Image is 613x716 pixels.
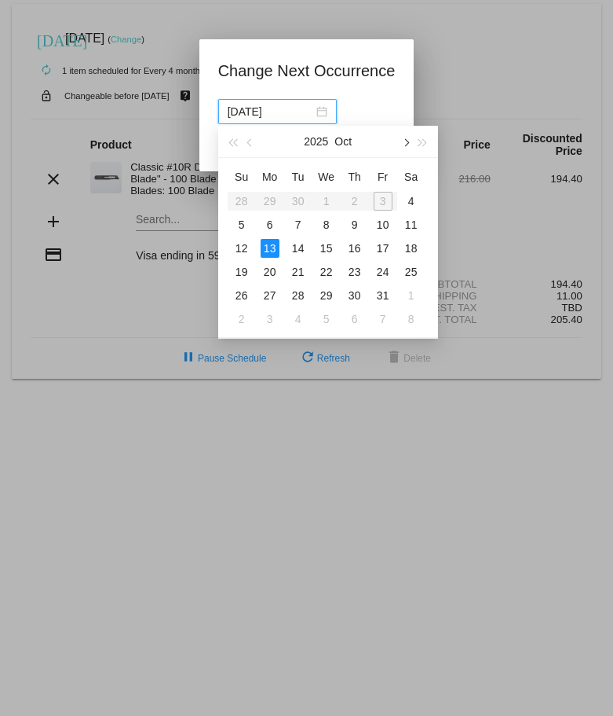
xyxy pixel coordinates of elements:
[317,310,336,329] div: 5
[396,126,414,157] button: Next month (PageDown)
[284,260,312,284] td: 10/21/2025
[369,307,397,331] td: 11/7/2025
[317,286,336,305] div: 29
[284,164,312,189] th: Tue
[312,213,341,237] td: 10/8/2025
[397,189,425,213] td: 10/4/2025
[397,260,425,284] td: 10/25/2025
[369,284,397,307] td: 10/31/2025
[341,164,369,189] th: Thu
[256,237,284,260] td: 10/13/2025
[232,286,251,305] div: 26
[402,192,421,211] div: 4
[232,215,251,234] div: 5
[397,164,425,189] th: Sat
[284,237,312,260] td: 10/14/2025
[228,237,256,260] td: 10/12/2025
[369,260,397,284] td: 10/24/2025
[289,286,308,305] div: 28
[374,239,392,258] div: 17
[312,284,341,307] td: 10/29/2025
[261,286,279,305] div: 27
[369,164,397,189] th: Fri
[289,310,308,329] div: 4
[312,307,341,331] td: 11/5/2025
[341,213,369,237] td: 10/9/2025
[256,260,284,284] td: 10/20/2025
[256,307,284,331] td: 11/3/2025
[345,215,364,234] div: 9
[345,286,364,305] div: 30
[228,213,256,237] td: 10/5/2025
[256,284,284,307] td: 10/27/2025
[341,307,369,331] td: 11/6/2025
[397,213,425,237] td: 10/11/2025
[228,103,313,120] input: Select date
[232,239,251,258] div: 12
[341,260,369,284] td: 10/23/2025
[341,237,369,260] td: 10/16/2025
[369,237,397,260] td: 10/17/2025
[402,215,421,234] div: 11
[261,239,279,258] div: 13
[312,260,341,284] td: 10/22/2025
[312,164,341,189] th: Wed
[334,126,352,157] button: Oct
[224,126,242,157] button: Last year (Control + left)
[369,213,397,237] td: 10/10/2025
[218,58,396,83] h1: Change Next Occurrence
[232,263,251,281] div: 19
[289,263,308,281] div: 21
[374,310,392,329] div: 7
[284,213,312,237] td: 10/7/2025
[374,286,392,305] div: 31
[402,286,421,305] div: 1
[284,307,312,331] td: 11/4/2025
[345,239,364,258] div: 16
[345,310,364,329] div: 6
[345,263,364,281] div: 23
[374,215,392,234] div: 10
[304,126,328,157] button: 2025
[317,263,336,281] div: 22
[397,284,425,307] td: 11/1/2025
[284,284,312,307] td: 10/28/2025
[341,284,369,307] td: 10/30/2025
[289,239,308,258] div: 14
[256,164,284,189] th: Mon
[242,126,259,157] button: Previous month (PageUp)
[312,237,341,260] td: 10/15/2025
[414,126,431,157] button: Next year (Control + right)
[317,215,336,234] div: 8
[228,284,256,307] td: 10/26/2025
[402,310,421,329] div: 8
[256,213,284,237] td: 10/6/2025
[397,307,425,331] td: 11/8/2025
[228,260,256,284] td: 10/19/2025
[397,237,425,260] td: 10/18/2025
[261,310,279,329] div: 3
[228,307,256,331] td: 11/2/2025
[261,215,279,234] div: 6
[402,239,421,258] div: 18
[289,215,308,234] div: 7
[317,239,336,258] div: 15
[402,263,421,281] div: 25
[232,310,251,329] div: 2
[374,263,392,281] div: 24
[228,164,256,189] th: Sun
[261,263,279,281] div: 20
